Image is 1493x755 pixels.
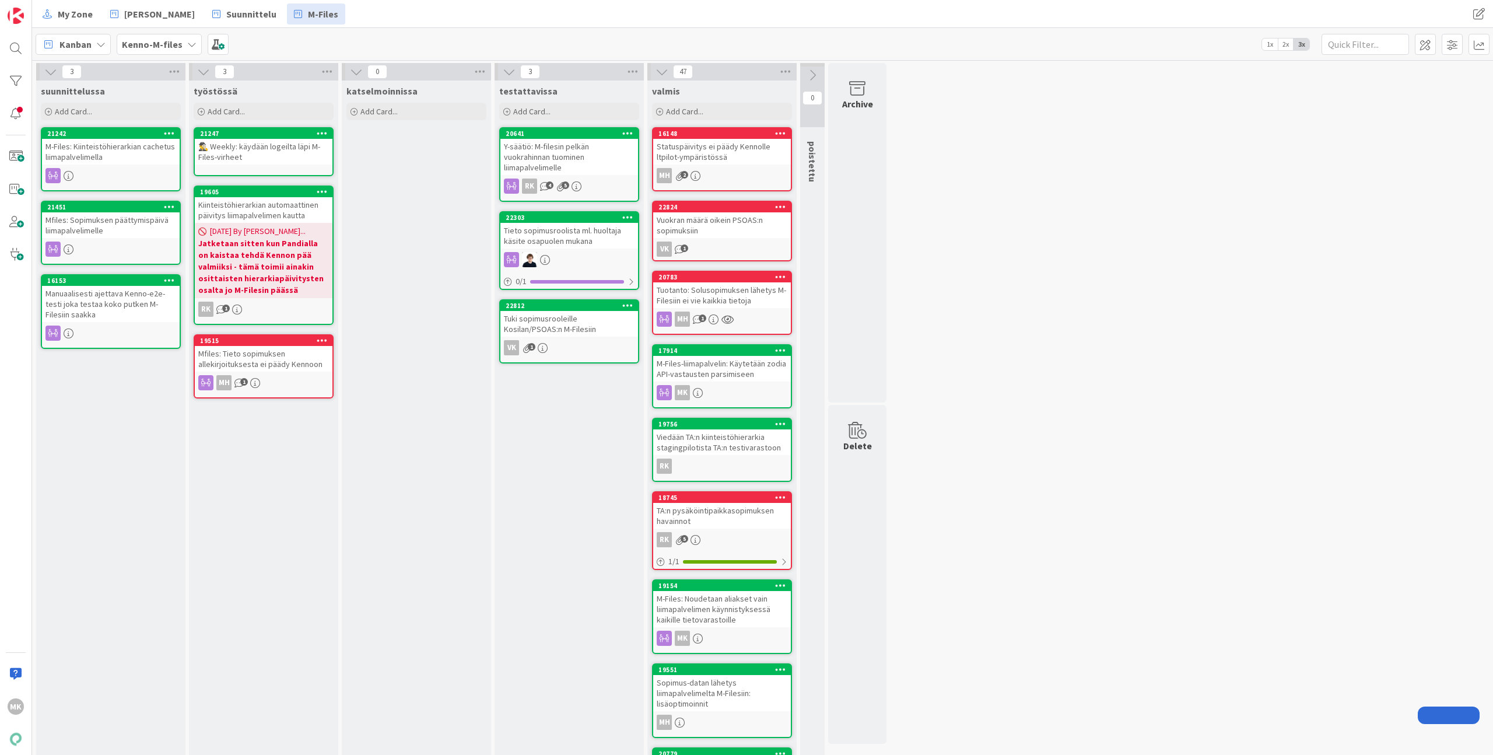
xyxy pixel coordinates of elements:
span: valmis [652,85,680,97]
a: 16153Manuaalisesti ajettava Kenno-e2e-testi joka testaa koko putken M-Filesiin saakka [41,274,181,349]
div: RK [195,302,332,317]
div: MH [657,715,672,730]
div: 21451Mfiles: Sopimuksen päättymispäivä liimapalvelimelle [42,202,180,238]
div: 19756 [653,419,791,429]
div: 16153Manuaalisesti ajettava Kenno-e2e-testi joka testaa koko putken M-Filesiin saakka [42,275,180,322]
span: 4 [546,181,553,189]
div: Archive [842,97,873,111]
div: 22824 [658,203,791,211]
div: 19756 [658,420,791,428]
span: 3x [1294,39,1309,50]
div: Statuspäivitys ei päädy Kennolle ltpilot-ympäristössä [653,139,791,165]
div: RK [653,532,791,547]
div: MK [653,385,791,400]
a: M-Files [287,4,345,25]
span: 1x [1262,39,1278,50]
a: [PERSON_NAME] [103,4,202,25]
div: 18745 [658,494,791,502]
div: 19605Kiinteistöhierarkian automaattinen päivitys liimapalvelimen kautta [195,187,332,223]
div: 19515Mfiles: Tieto sopimuksen allekirjoituksesta ei päädy Kennoon [195,335,332,372]
span: 0 [367,65,387,79]
div: 🕵️‍♂️ Weekly: käydään logeilta läpi M-Files-virheet [195,139,332,165]
div: 22303 [500,212,638,223]
div: MT [500,252,638,267]
div: 19154 [653,581,791,591]
div: 20641Y-säätiö: M-filesin pelkän vuokrahinnan tuominen liimapalvelimelle [500,128,638,175]
span: 2 [681,171,688,179]
span: [DATE] By [PERSON_NAME]... [210,225,306,237]
a: 16148Statuspäivitys ei päädy Kennolle ltpilot-ympäristössäMH [652,127,792,191]
span: suunnittelussa [41,85,105,97]
div: RK [522,179,537,194]
div: VK [500,340,638,355]
div: 22824Vuokran määrä oikein PSOAS:n sopimuksiin [653,202,791,238]
a: 20783Tuotanto: Solusopimuksen lähetys M-Filesiin ei vie kaikkia tietojaMH [652,271,792,335]
img: avatar [8,731,24,747]
a: 21247🕵️‍♂️ Weekly: käydään logeilta läpi M-Files-virheet [194,127,334,176]
div: 22303 [506,214,638,222]
span: Add Card... [360,106,398,117]
div: 17914 [658,347,791,355]
div: 21247 [195,128,332,139]
div: 1/1 [653,554,791,569]
span: My Zone [58,7,93,21]
div: Viedään TA:n kiinteistöhierarkia stagingpilotista TA:n testivarastoon [653,429,791,455]
div: Mfiles: Tieto sopimuksen allekirjoituksesta ei päädy Kennoon [195,346,332,372]
div: VK [504,340,519,355]
span: 1 [681,244,688,252]
div: 21451 [47,203,180,211]
div: 22812 [500,300,638,311]
input: Quick Filter... [1322,34,1409,55]
div: 17914 [653,345,791,356]
div: 22303Tieto sopimusroolista ml. huoltaja käsite osapuolen mukana [500,212,638,249]
a: 19605Kiinteistöhierarkian automaattinen päivitys liimapalvelimen kautta[DATE] By [PERSON_NAME]...... [194,186,334,325]
div: Mfiles: Sopimuksen päättymispäivä liimapalvelimelle [42,212,180,238]
div: MK [653,631,791,646]
div: 0/1 [500,274,638,289]
div: MH [675,312,690,327]
div: 16153 [42,275,180,286]
a: 22824Vuokran määrä oikein PSOAS:n sopimuksiinVK [652,201,792,261]
div: Tuki sopimusrooleille Kosilan/PSOAS:n M-Filesiin [500,311,638,337]
div: MH [653,168,791,183]
a: 21451Mfiles: Sopimuksen päättymispäivä liimapalvelimelle [41,201,181,265]
a: 21242M-Files: Kiinteistöhierarkian cachetus liimapalvelimella [41,127,181,191]
span: 1 [222,305,230,312]
div: 16148 [658,130,791,138]
span: Add Card... [666,106,703,117]
span: 0 / 1 [516,275,527,288]
div: MH [653,715,791,730]
div: Tieto sopimusroolista ml. huoltaja käsite osapuolen mukana [500,223,638,249]
div: 19515 [195,335,332,346]
div: Manuaalisesti ajettava Kenno-e2e-testi joka testaa koko putken M-Filesiin saakka [42,286,180,322]
span: 47 [673,65,693,79]
span: Add Card... [55,106,92,117]
div: 19551Sopimus-datan lähetys liimapalvelimelta M-Filesiin: lisäoptimoinnit [653,665,791,711]
a: 19515Mfiles: Tieto sopimuksen allekirjoituksesta ei päädy KennoonMH [194,334,334,399]
div: VK [657,242,672,257]
div: M-Files: Noudetaan aliakset vain liimapalvelimen käynnistyksessä kaikille tietovarastoille [653,591,791,627]
div: Tuotanto: Solusopimuksen lähetys M-Filesiin ei vie kaikkia tietoja [653,282,791,308]
span: 0 [802,91,822,105]
span: testattavissa [499,85,558,97]
div: MH [216,375,232,390]
div: 17914M-Files-liimapalvelin: Käytetään zodia API-vastausten parsimiseen [653,345,791,382]
div: 16148 [653,128,791,139]
div: 19154 [658,582,791,590]
div: 19756Viedään TA:n kiinteistöhierarkia stagingpilotista TA:n testivarastoon [653,419,791,455]
div: 19154M-Files: Noudetaan aliakset vain liimapalvelimen käynnistyksessä kaikille tietovarastoille [653,581,791,627]
span: 2x [1278,39,1294,50]
div: RK [657,459,672,474]
div: 20783 [658,273,791,281]
div: 21451 [42,202,180,212]
div: MK [675,385,690,400]
div: Sopimus-datan lähetys liimapalvelimelta M-Filesiin: lisäoptimoinnit [653,675,791,711]
span: Add Card... [208,106,245,117]
div: 20641 [500,128,638,139]
a: 18745TA:n pysäköintipaikkasopimuksen havainnotRK1/1 [652,491,792,570]
div: 21247🕵️‍♂️ Weekly: käydään logeilta läpi M-Files-virheet [195,128,332,165]
a: 22303Tieto sopimusroolista ml. huoltaja käsite osapuolen mukanaMT0/1 [499,211,639,290]
span: 5 [562,181,569,189]
div: MH [653,312,791,327]
div: 22812 [506,302,638,310]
